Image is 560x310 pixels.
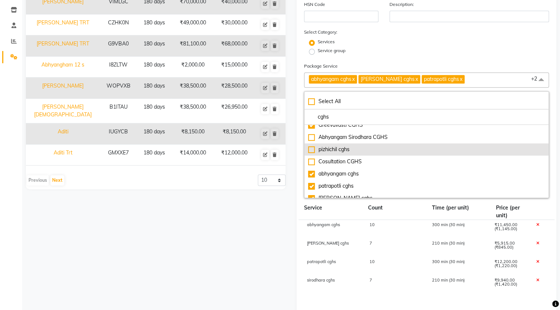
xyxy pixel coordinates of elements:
span: [PERSON_NAME] cghs [361,76,415,82]
a: x [459,76,462,82]
td: ₹81,100.00 [171,35,215,57]
td: Aditi [26,123,100,144]
td: ₹38,500.00 [171,78,215,99]
div: ₹12,200.00 (₹1,220.00) [489,260,531,272]
span: sirodhara cghs [307,277,335,283]
div: patrapotli cghs [308,182,545,190]
div: ₹11,450.00 (₹1,145.00) [489,223,531,235]
span: patrapotli cghs [307,259,336,264]
td: ₹12,000.00 [215,144,254,166]
td: Abhyangham 12 s [26,57,100,78]
td: 180 days [137,78,171,99]
td: [PERSON_NAME][DEMOGRAPHIC_DATA] [26,99,100,123]
label: Services [318,38,335,45]
td: B1ITAU [100,99,137,123]
td: G9VBA0 [100,35,137,57]
td: IUGYCB [100,123,137,144]
span: 7 [370,277,372,283]
td: CZHK0N [100,14,137,35]
td: Aditi Trt [26,144,100,166]
div: Select All [308,98,545,105]
td: GMXXE7 [100,144,137,166]
td: ₹49,000.00 [171,14,215,35]
td: ₹15,000.00 [215,57,254,78]
span: 7 [370,241,372,246]
span: abhyangam cghs [311,76,351,82]
td: ₹30,000.00 [215,14,254,35]
td: 180 days [137,99,171,123]
span: 10 [370,222,375,227]
div: Price (per unit) [490,204,533,219]
div: Time (per unit) [426,204,490,219]
input: multiselect-search [308,113,545,121]
span: [PERSON_NAME] cghs [307,241,349,246]
td: ₹14,000.00 [171,144,215,166]
td: [PERSON_NAME] [26,78,100,99]
label: Service group [318,47,345,54]
td: [PERSON_NAME] TRT [26,14,100,35]
td: ₹8,150.00 [215,123,254,144]
td: 180 days [137,14,171,35]
td: ₹2,000.00 [171,57,215,78]
div: pizhichil cghs [308,146,545,153]
span: abhyangam cghs [307,222,340,227]
td: I8ZLTW [100,57,137,78]
div: Cosultation CGHS [308,158,545,166]
td: ₹8,150.00 [171,123,215,144]
td: ₹26,950.00 [215,99,254,123]
span: 10 [370,259,375,264]
div: Greevavasti CGHS [308,121,545,129]
span: +2 [531,75,543,82]
td: ₹68,000.00 [215,35,254,57]
a: x [351,76,355,82]
td: WOPVXB [100,78,137,99]
label: HSN Code [304,1,325,8]
td: 180 days [137,35,171,57]
button: Next [50,175,64,185]
div: ₹9,940.00 (₹1,420.00) [489,278,531,291]
div: Abhyangam Sirodhara CGHS [308,133,545,141]
a: x [415,76,418,82]
div: 210 min (30 min) [426,278,489,291]
td: 180 days [137,144,171,166]
td: ₹38,500.00 [171,99,215,123]
td: [PERSON_NAME] TRT [26,35,100,57]
td: 180 days [137,57,171,78]
div: Service [298,204,362,219]
td: 180 days [137,123,171,144]
div: Count [362,204,426,219]
label: Description: [389,1,414,8]
div: [PERSON_NAME] cghs [308,194,545,202]
div: 210 min (30 min) [426,241,489,254]
span: patrapotli cghs [424,76,459,82]
td: ₹28,500.00 [215,78,254,99]
div: abhyangam cghs [308,170,545,178]
div: ₹5,915.00 (₹845.00) [489,241,531,254]
label: Package Service [304,63,338,69]
label: Select Category: [304,29,337,35]
div: 300 min (30 min) [426,260,489,272]
div: 300 min (30 min) [426,223,489,235]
